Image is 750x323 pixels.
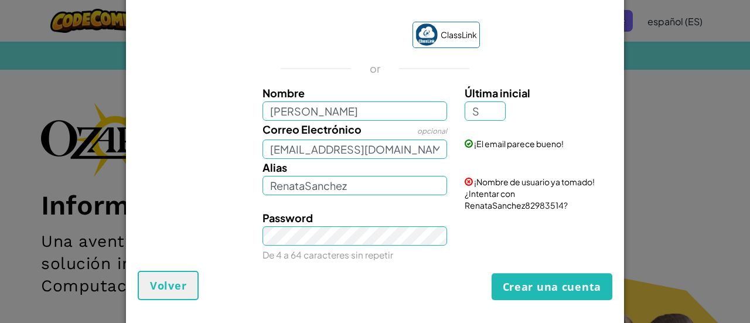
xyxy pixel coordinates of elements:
[465,176,595,210] span: ¡Nombre de usuario ya tomado! ¿Intentar con RenataSanchez82983514?
[370,62,381,76] p: or
[150,278,186,293] span: Volver
[262,249,393,260] small: De 4 a 64 caracteres sin repetir
[262,86,305,100] span: Nombre
[441,26,477,43] span: ClassLink
[138,271,199,300] button: Volver
[474,138,564,149] span: ¡El email parece bueno!
[415,23,438,46] img: classlink-logo-small.png
[492,273,612,300] button: Crear una cuenta
[262,161,287,174] span: Alias
[417,127,447,135] span: opcional
[264,23,407,49] iframe: Botón Iniciar sesión con Google
[465,86,530,100] span: Última inicial
[262,211,313,225] span: Password
[262,123,362,136] span: Correo Electrónico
